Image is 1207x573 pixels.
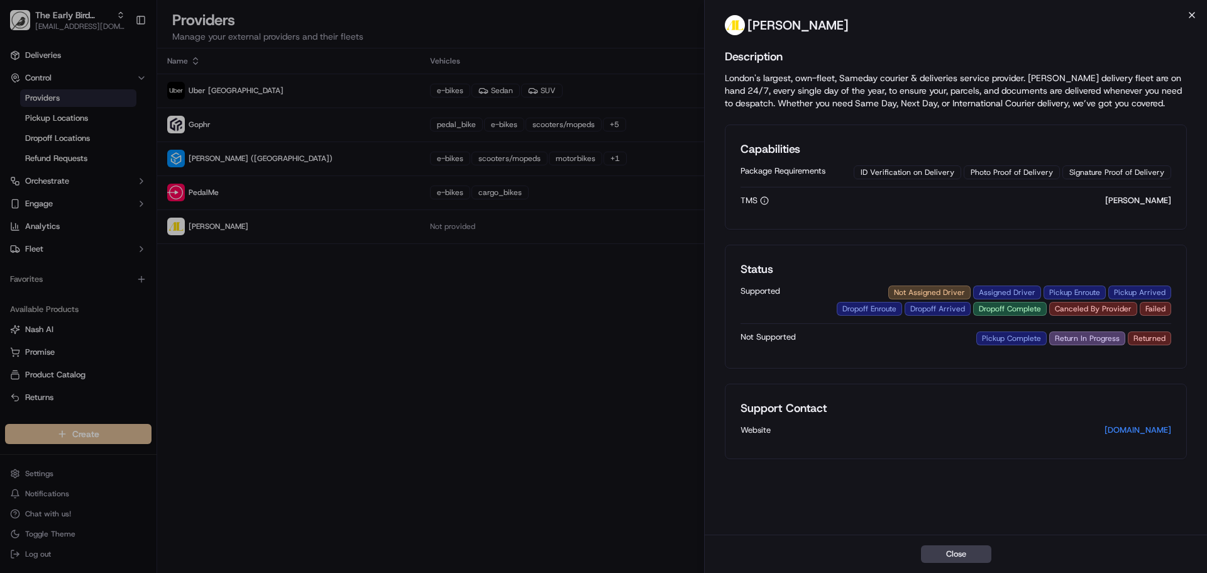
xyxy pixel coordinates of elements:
[101,276,207,299] a: 💻API Documentation
[1105,425,1171,435] a: [DOMAIN_NAME]
[214,124,229,139] button: Start new chat
[1062,165,1171,179] div: Signature Proof of Delivery
[13,217,33,237] img: Joana Marie Avellanoza
[119,281,202,294] span: API Documentation
[25,230,35,240] img: 1736555255976-a54dd68f-1ca7-489b-9aae-adbdc363a1c4
[195,161,229,176] button: See all
[25,196,35,206] img: 1736555255976-a54dd68f-1ca7-489b-9aae-adbdc363a1c4
[725,48,1187,65] h2: Description
[13,282,23,292] div: 📗
[169,229,174,239] span: •
[104,195,109,205] span: •
[921,545,991,563] button: Close
[33,81,226,94] input: Got a question? Start typing here...
[13,183,33,203] img: Bea Lacdao
[57,120,206,133] div: Start new chat
[964,165,1060,179] div: Photo Proof of Delivery
[854,165,961,179] div: ID Verification on Delivery
[1105,195,1171,206] p: [PERSON_NAME]
[89,311,152,321] a: Powered byPylon
[25,281,96,294] span: Knowledge Base
[741,165,854,177] div: Package Requirements
[111,195,137,205] span: [DATE]
[741,260,1171,278] h2: Status
[747,16,849,34] h2: [PERSON_NAME]
[176,229,202,239] span: [DATE]
[57,133,173,143] div: We're available if you need us!
[106,282,116,292] div: 💻
[39,229,167,239] span: [PERSON_NAME] [PERSON_NAME]
[725,72,1187,109] p: London's largest, own-fleet, Sameday courier & deliveries service provider. [PERSON_NAME] deliver...
[741,425,1105,436] div: Website
[741,286,827,297] span: Supported
[8,276,101,299] a: 📗Knowledge Base
[125,312,152,321] span: Pylon
[741,331,966,343] span: Not Supported
[13,13,38,38] img: Nash
[741,195,1105,206] div: TMS
[13,164,84,174] div: Past conversations
[741,399,1171,417] h2: Support Contact
[26,120,49,143] img: 1727276513143-84d647e1-66c0-4f92-a045-3c9f9f5dfd92
[13,50,229,70] p: Welcome 👋
[39,195,102,205] span: [PERSON_NAME]
[741,140,1171,158] h2: Capabilities
[725,15,745,35] img: addison_lee.jpg
[13,120,35,143] img: 1736555255976-a54dd68f-1ca7-489b-9aae-adbdc363a1c4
